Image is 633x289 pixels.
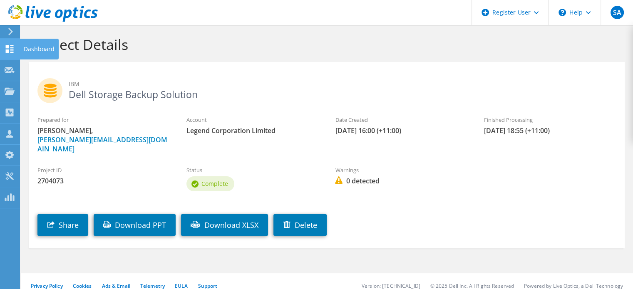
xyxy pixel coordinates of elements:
h2: Dell Storage Backup Solution [37,78,616,99]
a: Download PPT [94,214,176,236]
a: Download XLSX [181,214,268,236]
label: Status [186,166,319,174]
span: [DATE] 18:55 (+11:00) [484,126,616,135]
span: [DATE] 16:00 (+11:00) [335,126,467,135]
label: Finished Processing [484,116,616,124]
label: Warnings [335,166,467,174]
span: 0 detected [335,176,467,185]
span: [PERSON_NAME], [37,126,170,153]
svg: \n [559,9,566,16]
span: Complete [201,180,228,188]
label: Account [186,116,319,124]
label: Project ID [37,166,170,174]
div: Dashboard [20,39,59,59]
a: [PERSON_NAME][EMAIL_ADDRESS][DOMAIN_NAME] [37,135,167,153]
a: Delete [273,214,327,236]
label: Prepared for [37,116,170,124]
span: SA [611,6,624,19]
h1: Project Details [33,36,616,53]
span: 2704073 [37,176,170,185]
span: IBM [69,79,616,89]
label: Date Created [335,116,467,124]
span: Legend Corporation Limited [186,126,319,135]
a: Share [37,214,88,236]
